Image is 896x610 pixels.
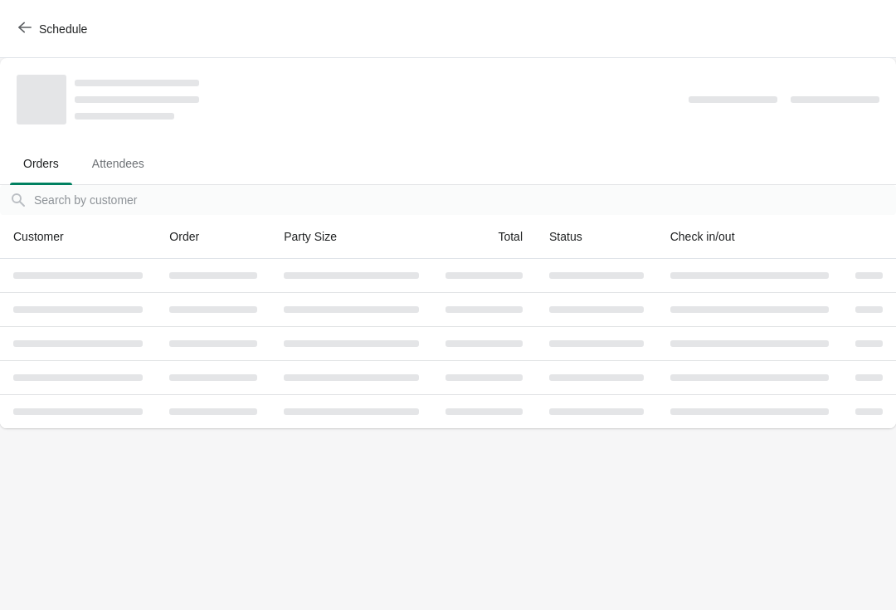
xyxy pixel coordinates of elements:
[270,215,432,259] th: Party Size
[432,215,536,259] th: Total
[657,215,842,259] th: Check in/out
[10,149,72,178] span: Orders
[39,22,87,36] span: Schedule
[33,185,896,215] input: Search by customer
[536,215,657,259] th: Status
[156,215,270,259] th: Order
[8,14,100,44] button: Schedule
[79,149,158,178] span: Attendees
